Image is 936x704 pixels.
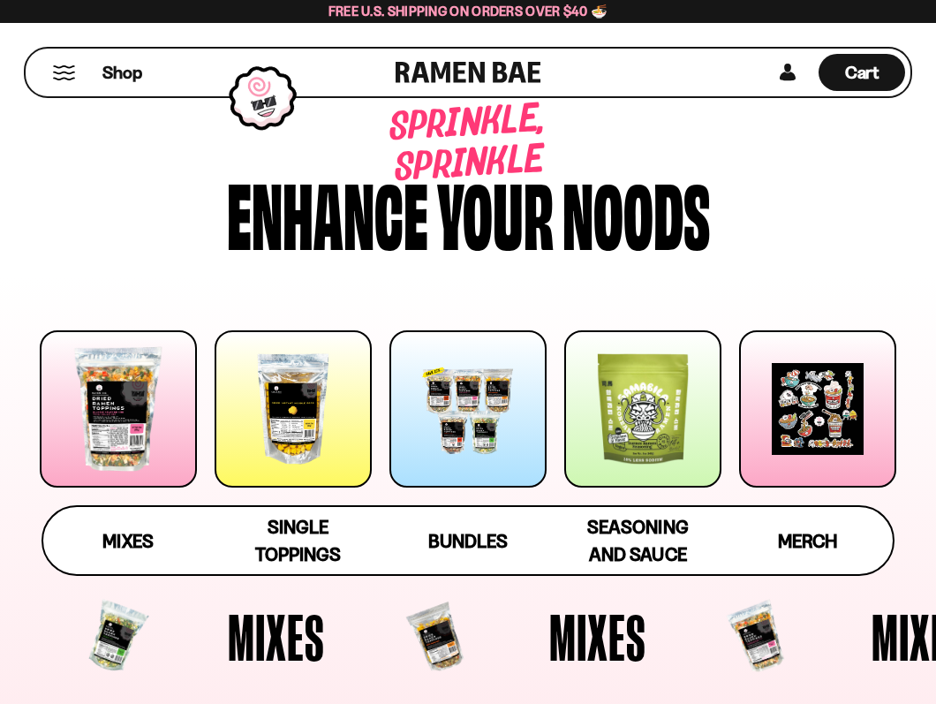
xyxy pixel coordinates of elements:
[587,516,688,565] span: Seasoning and Sauce
[328,3,608,19] span: Free U.S. Shipping on Orders over $40 🍜
[819,49,905,96] a: Cart
[43,507,213,574] a: Mixes
[562,170,710,254] div: noods
[383,507,553,574] a: Bundles
[428,530,508,552] span: Bundles
[255,516,341,565] span: Single Toppings
[102,54,142,91] a: Shop
[549,604,646,670] span: Mixes
[213,507,382,574] a: Single Toppings
[723,507,893,574] a: Merch
[778,530,837,552] span: Merch
[227,170,428,254] div: Enhance
[102,530,153,552] span: Mixes
[52,65,76,80] button: Mobile Menu Trigger
[553,507,722,574] a: Seasoning and Sauce
[437,170,554,254] div: your
[228,604,325,670] span: Mixes
[102,61,142,85] span: Shop
[845,62,879,83] span: Cart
